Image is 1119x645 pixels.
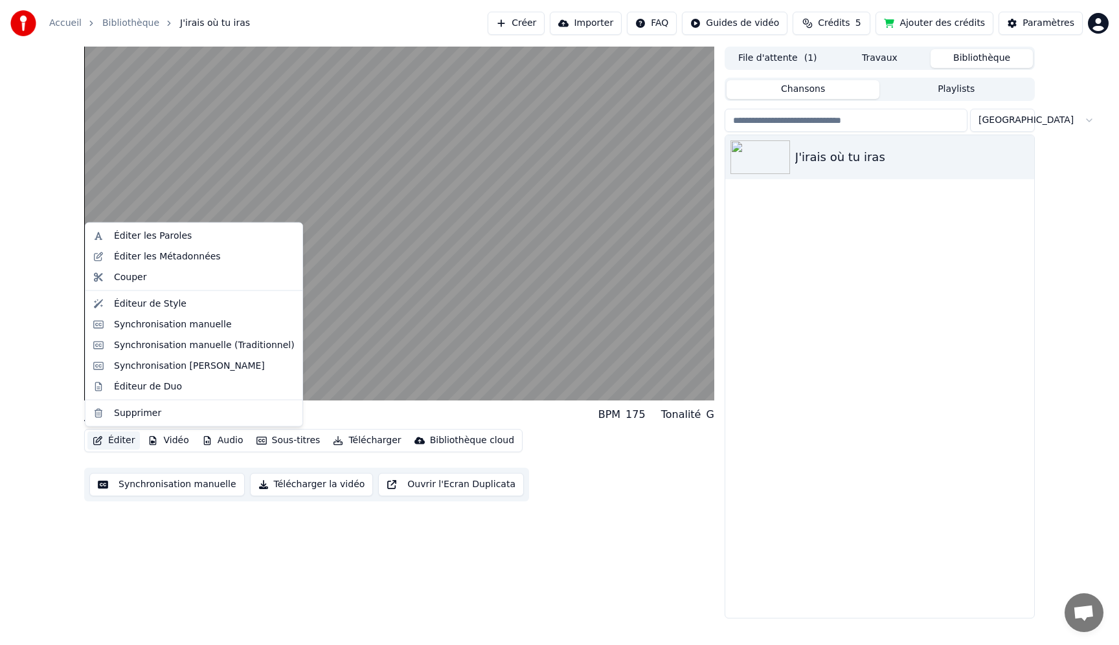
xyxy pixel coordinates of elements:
[89,473,245,496] button: Synchronisation manuelle
[795,148,1029,166] div: J'irais où tu iras
[114,318,232,331] div: Synchronisation manuelle
[87,432,140,450] button: Éditer
[876,12,993,35] button: Ajouter des crédits
[829,49,931,68] button: Travaux
[978,114,1074,127] span: [GEOGRAPHIC_DATA]
[727,49,829,68] button: File d'attente
[114,380,182,393] div: Éditeur de Duo
[251,432,326,450] button: Sous-titres
[855,17,861,30] span: 5
[804,52,817,65] span: ( 1 )
[378,473,524,496] button: Ouvrir l'Ecran Duplicata
[114,406,161,419] div: Supprimer
[626,407,646,422] div: 175
[84,406,174,424] div: J'irais où tu iras
[682,12,787,35] button: Guides de vidéo
[49,17,82,30] a: Accueil
[114,338,295,351] div: Synchronisation manuelle (Traditionnel)
[114,297,186,310] div: Éditeur de Style
[142,432,194,450] button: Vidéo
[250,473,374,496] button: Télécharger la vidéo
[180,17,250,30] span: J'irais où tu iras
[727,80,880,99] button: Chansons
[114,250,221,263] div: Éditer les Métadonnées
[114,359,265,372] div: Synchronisation [PERSON_NAME]
[197,432,249,450] button: Audio
[10,10,36,36] img: youka
[430,434,514,447] div: Bibliothèque cloud
[706,407,714,422] div: G
[328,432,406,450] button: Télécharger
[488,12,545,35] button: Créer
[550,12,622,35] button: Importer
[102,17,159,30] a: Bibliothèque
[598,407,620,422] div: BPM
[49,17,250,30] nav: breadcrumb
[793,12,870,35] button: Crédits5
[1023,17,1074,30] div: Paramètres
[114,270,146,283] div: Couper
[818,17,850,30] span: Crédits
[931,49,1033,68] button: Bibliothèque
[999,12,1083,35] button: Paramètres
[661,407,701,422] div: Tonalité
[879,80,1033,99] button: Playlists
[1065,593,1103,632] a: Ouvrir le chat
[114,230,192,243] div: Éditer les Paroles
[627,12,677,35] button: FAQ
